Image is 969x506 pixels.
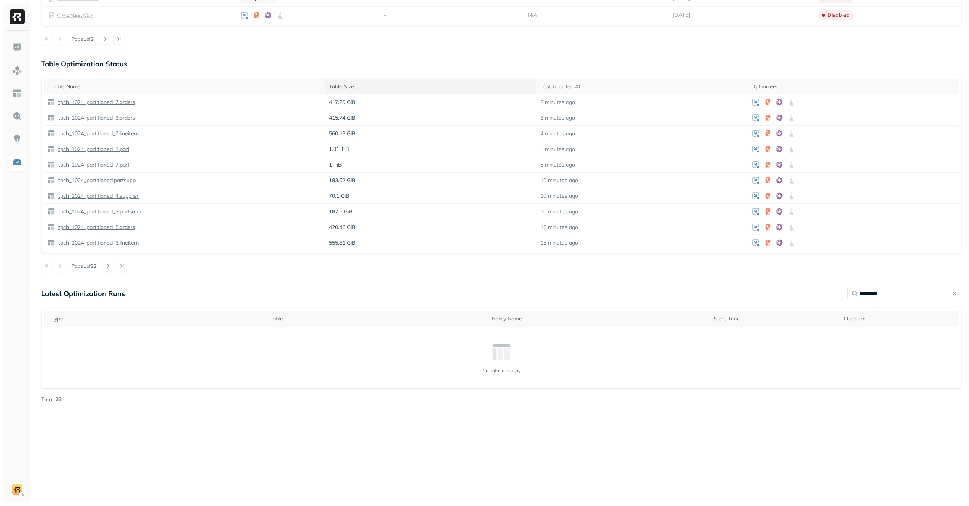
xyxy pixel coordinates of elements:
[540,83,744,90] div: Last Updated At
[540,192,578,200] p: 10 minutes ago
[55,146,129,153] a: tpch_1024_partitioned_1.part
[57,130,139,137] p: tpch_1024_partitioned_7.lineitem
[12,88,22,98] img: Asset Explorer
[55,239,139,247] a: tpch_1024_partitioned_3.lineitem
[10,9,25,24] img: Ryft
[48,98,55,106] img: table
[329,239,533,247] p: 555.81 GiB
[57,11,93,19] a: \"><u>test</u>
[12,43,22,53] img: Dashboard
[672,11,690,19] span: [DATE]
[48,176,55,184] img: table
[540,239,578,247] p: 15 minutes ago
[48,192,55,200] img: table
[329,146,533,153] p: 1.01 TiB
[48,161,55,168] img: table
[55,130,139,137] a: tpch_1024_partitioned_7.lineitem
[540,130,575,137] p: 4 minutes ago
[57,239,139,247] p: tpch_1024_partitioned_3.lineitem
[329,208,533,215] p: 182.5 GiB
[329,114,533,122] p: 415.74 GiB
[55,114,135,122] a: tpch_1024_partitioned_3.orders
[55,208,141,215] a: tpch_1024_partitioned_3.partsupp
[48,145,55,153] img: table
[844,315,955,322] div: Duration
[48,223,55,231] img: table
[57,224,135,231] p: tpch_1024_partitioned_5.orders
[384,11,520,19] p: -
[48,239,55,247] img: table
[329,99,533,106] p: 417.29 GiB
[41,59,961,68] p: Table Optimization Status
[540,161,575,168] p: 5 minutes ago
[55,161,129,168] a: tpch_1024_partitioned_7.part
[57,208,141,215] p: tpch_1024_partitioned_3.partsupp
[714,315,837,322] div: Start Time
[57,177,136,184] p: tpch_1024_partitioned.partsupp
[482,368,520,373] p: No data to display
[57,99,135,106] p: tpch_1024_partitioned_7.orders
[57,146,129,153] p: tpch_1024_partitioned_1.part
[56,396,62,403] p: 23
[540,146,575,153] p: 5 minutes ago
[329,224,533,231] p: 420.46 GiB
[12,66,22,75] img: Assets
[48,114,55,122] img: table
[51,83,321,90] div: Table Name
[751,83,955,90] div: Optimizers
[72,35,94,42] p: Page 1 of 2
[12,134,22,144] img: Insights
[329,177,533,184] p: 183.02 GiB
[55,192,139,200] a: tpch_1024_partitioned_4.supplier
[48,130,55,137] img: table
[492,315,706,322] div: Policy Name
[329,83,533,90] div: Table Size
[540,99,575,106] p: 2 minutes ago
[12,111,22,121] img: Query Explorer
[48,208,55,215] img: table
[57,161,129,168] p: tpch_1024_partitioned_7.part
[51,315,262,322] div: Type
[55,99,135,106] a: tpch_1024_partitioned_7.orders
[329,161,533,168] p: 1 TiB
[41,396,53,403] p: Total
[540,224,578,231] p: 12 minutes ago
[72,263,97,269] p: Page 1 of 22
[12,484,22,495] img: demo
[12,157,22,167] img: Optimization
[528,11,537,19] span: N/A
[270,315,484,322] div: Table
[540,208,578,215] p: 10 minutes ago
[41,289,125,298] p: Latest Optimization Runs
[540,114,575,122] p: 3 minutes ago
[329,130,533,137] p: 560.13 GiB
[329,192,533,200] p: 70.1 GiB
[57,114,135,122] p: tpch_1024_partitioned_3.orders
[540,177,578,184] p: 10 minutes ago
[55,177,136,184] a: tpch_1024_partitioned.partsupp
[827,11,850,19] p: disabled
[55,224,135,231] a: tpch_1024_partitioned_5.orders
[57,192,139,200] p: tpch_1024_partitioned_4.supplier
